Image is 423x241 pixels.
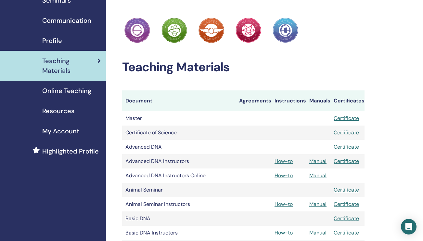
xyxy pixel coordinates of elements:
[122,126,236,140] td: Certificate of Science
[42,36,62,46] span: Profile
[42,106,74,116] span: Resources
[275,201,293,208] a: How-to
[122,226,236,240] td: Basic DNA Instructors
[309,201,327,208] a: Manual
[334,115,359,122] a: Certificate
[122,111,236,126] td: Master
[122,60,365,75] h2: Teaching Materials
[42,146,99,156] span: Highlighted Profile
[271,90,306,111] th: Instructions
[309,172,327,179] a: Manual
[236,90,271,111] th: Agreements
[401,219,417,234] div: Open Intercom Messenger
[124,18,150,43] img: Practitioner
[122,211,236,226] td: Basic DNA
[334,158,359,165] a: Certificate
[122,140,236,154] td: Advanced DNA
[334,201,359,208] a: Certificate
[334,215,359,222] a: Certificate
[199,18,224,43] img: Practitioner
[42,56,97,75] span: Teaching Materials
[275,229,293,236] a: How-to
[42,126,79,136] span: My Account
[334,129,359,136] a: Certificate
[275,158,293,165] a: How-to
[275,172,293,179] a: How-to
[330,90,365,111] th: Certificates
[306,90,330,111] th: Manuals
[122,168,236,183] td: Advanced DNA Instructors Online
[122,154,236,168] td: Advanced DNA Instructors
[42,86,91,96] span: Online Teaching
[236,18,261,43] img: Practitioner
[273,18,298,43] img: Practitioner
[334,186,359,193] a: Certificate
[42,16,91,25] span: Communication
[309,158,327,165] a: Manual
[334,143,359,150] a: Certificate
[334,229,359,236] a: Certificate
[122,90,236,111] th: Document
[122,183,236,197] td: Animal Seminar
[161,18,187,43] img: Practitioner
[309,229,327,236] a: Manual
[122,197,236,211] td: Animal Seminar Instructors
